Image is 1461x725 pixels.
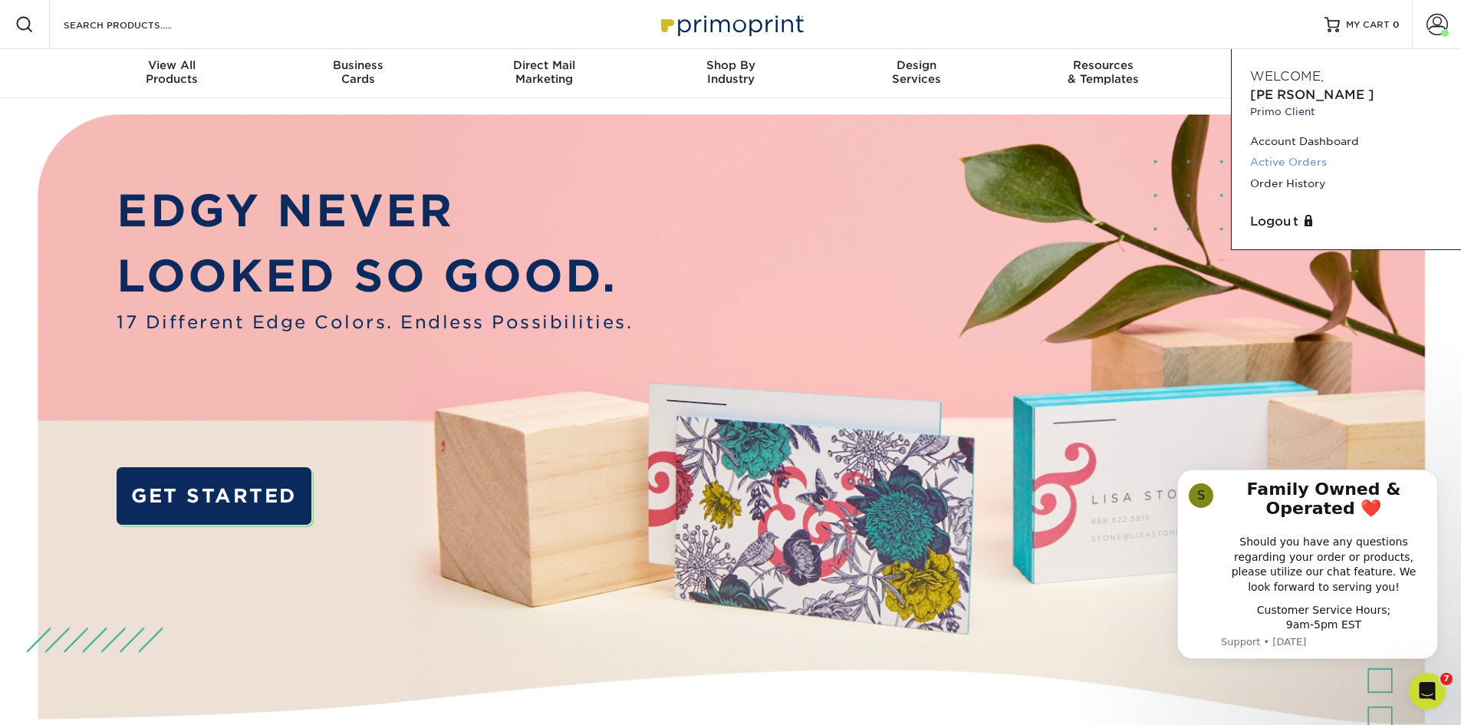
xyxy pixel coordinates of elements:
[637,49,824,98] a: Shop ByIndustry
[1010,58,1196,86] div: & Templates
[1154,456,1461,668] iframe: Intercom notifications message
[1409,673,1446,710] iframe: Intercom live chat
[1196,49,1383,98] a: Contact& Support
[1250,173,1443,194] a: Order History
[824,49,1010,98] a: DesignServices
[1250,69,1324,84] span: Welcome,
[1010,58,1196,72] span: Resources
[79,58,265,72] span: View All
[1250,213,1443,231] a: Logout
[824,58,1010,72] span: Design
[451,58,637,72] span: Direct Mail
[451,58,637,86] div: Marketing
[62,15,212,34] input: SEARCH PRODUCTS.....
[451,49,637,98] a: Direct MailMarketing
[824,58,1010,86] div: Services
[1196,58,1383,86] div: & Support
[1250,104,1443,119] small: Primo Client
[1440,673,1453,685] span: 7
[265,58,451,86] div: Cards
[637,58,824,72] span: Shop By
[265,58,451,72] span: Business
[117,178,633,244] p: EDGY NEVER
[1196,58,1383,72] span: Contact
[1393,19,1400,30] span: 0
[637,58,824,86] div: Industry
[79,58,265,86] div: Products
[117,243,633,309] p: LOOKED SO GOOD.
[79,49,265,98] a: View AllProducts
[1250,87,1374,102] span: [PERSON_NAME]
[654,8,808,41] img: Primoprint
[117,467,311,525] a: GET STARTED
[1346,18,1390,31] span: MY CART
[1250,152,1443,173] a: Active Orders
[265,49,451,98] a: BusinessCards
[1250,131,1443,152] a: Account Dashboard
[1010,49,1196,98] a: Resources& Templates
[117,309,633,335] span: 17 Different Edge Colors. Endless Possibilities.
